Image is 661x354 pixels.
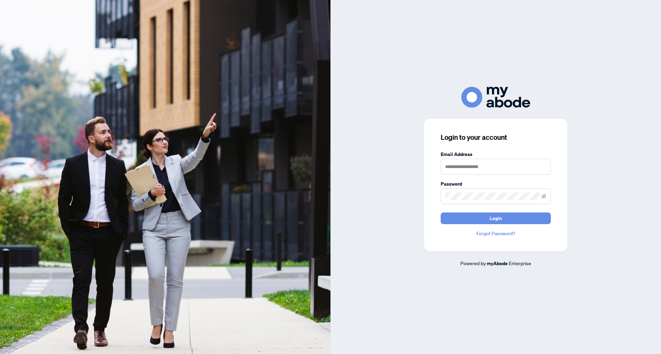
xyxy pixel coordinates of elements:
[441,180,551,188] label: Password
[441,133,551,142] h3: Login to your account
[490,213,502,224] span: Login
[441,212,551,224] button: Login
[542,194,546,199] span: eye-invisible
[441,150,551,158] label: Email Address
[460,260,486,266] span: Powered by
[461,87,530,108] img: ma-logo
[441,230,551,237] a: Forgot Password?
[487,260,508,267] a: myAbode
[509,260,531,266] span: Enterprise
